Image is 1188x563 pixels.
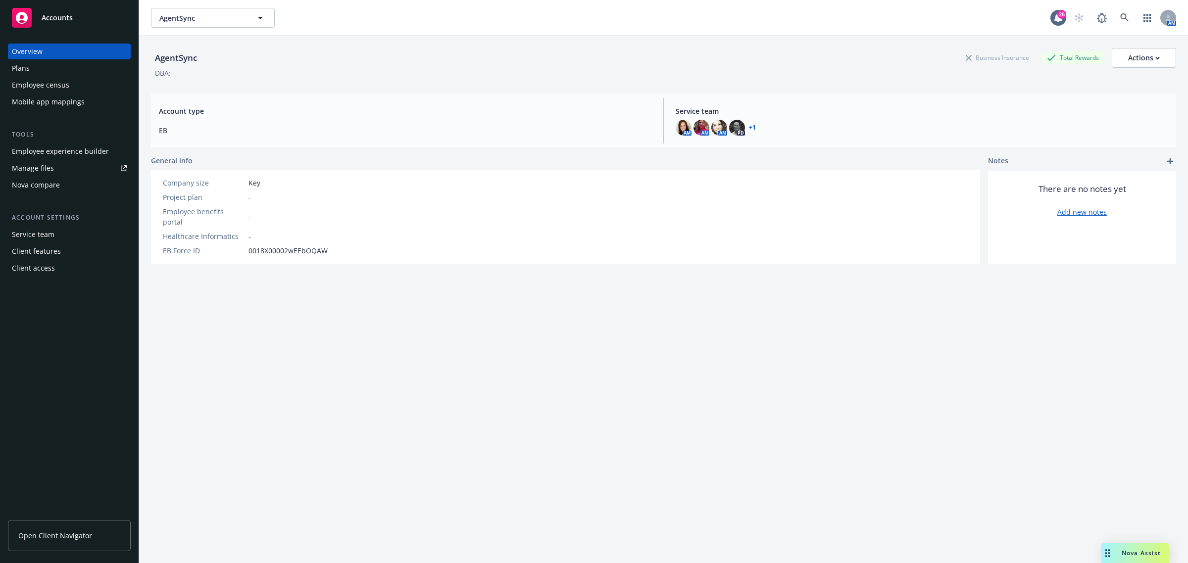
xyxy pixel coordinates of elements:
[1122,549,1161,557] span: Nova Assist
[8,4,131,32] a: Accounts
[12,77,69,93] div: Employee census
[8,227,131,242] a: Service team
[1112,48,1176,68] button: Actions
[42,14,73,22] span: Accounts
[1057,207,1107,217] a: Add new notes
[711,120,727,136] img: photo
[12,94,85,110] div: Mobile app mappings
[1138,8,1157,28] a: Switch app
[151,155,193,166] span: General info
[248,231,251,241] span: -
[988,155,1008,167] span: Notes
[8,130,131,140] div: Tools
[248,192,251,202] span: -
[151,8,275,28] button: AgentSync
[155,68,173,78] div: DBA: -
[749,125,756,131] a: +1
[12,143,109,159] div: Employee experience builder
[248,212,251,222] span: -
[8,94,131,110] a: Mobile app mappings
[12,60,30,76] div: Plans
[8,60,131,76] a: Plans
[1101,543,1169,563] button: Nova Assist
[151,51,201,64] div: AgentSync
[12,260,55,276] div: Client access
[8,213,131,223] div: Account settings
[8,260,131,276] a: Client access
[12,227,54,242] div: Service team
[12,44,43,59] div: Overview
[163,192,245,202] div: Project plan
[8,77,131,93] a: Employee census
[1039,183,1126,195] span: There are no notes yet
[8,44,131,59] a: Overview
[163,206,245,227] div: Employee benefits portal
[248,178,260,188] span: Key
[1057,9,1066,18] div: 26
[8,177,131,193] a: Nova compare
[159,106,651,116] span: Account type
[163,245,245,256] div: EB Force ID
[729,120,745,136] img: photo
[12,177,60,193] div: Nova compare
[676,120,692,136] img: photo
[8,243,131,259] a: Client features
[8,143,131,159] a: Employee experience builder
[1092,8,1112,28] a: Report a Bug
[163,178,245,188] div: Company size
[12,243,61,259] div: Client features
[8,160,131,176] a: Manage files
[676,106,1168,116] span: Service team
[159,125,651,136] span: EB
[1042,51,1104,64] div: Total Rewards
[1115,8,1135,28] a: Search
[163,231,245,241] div: Healthcare Informatics
[961,51,1034,64] div: Business Insurance
[159,13,245,23] span: AgentSync
[1101,543,1114,563] div: Drag to move
[18,530,92,541] span: Open Client Navigator
[1069,8,1089,28] a: Start snowing
[693,120,709,136] img: photo
[1128,48,1160,67] div: Actions
[248,245,328,256] span: 0018X00002wEEbOQAW
[12,160,54,176] div: Manage files
[1164,155,1176,167] a: add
